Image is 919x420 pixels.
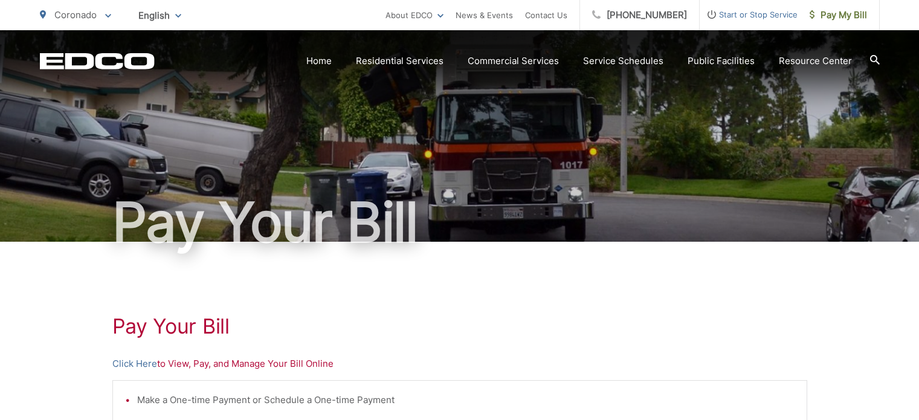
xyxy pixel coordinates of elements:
[468,54,559,68] a: Commercial Services
[112,357,807,371] p: to View, Pay, and Manage Your Bill Online
[306,54,332,68] a: Home
[129,5,190,26] span: English
[54,9,97,21] span: Coronado
[810,8,867,22] span: Pay My Bill
[356,54,443,68] a: Residential Services
[688,54,755,68] a: Public Facilities
[40,192,880,253] h1: Pay Your Bill
[112,357,157,371] a: Click Here
[112,314,807,338] h1: Pay Your Bill
[779,54,852,68] a: Resource Center
[525,8,567,22] a: Contact Us
[385,8,443,22] a: About EDCO
[456,8,513,22] a: News & Events
[40,53,155,69] a: EDCD logo. Return to the homepage.
[137,393,795,407] li: Make a One-time Payment or Schedule a One-time Payment
[583,54,663,68] a: Service Schedules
